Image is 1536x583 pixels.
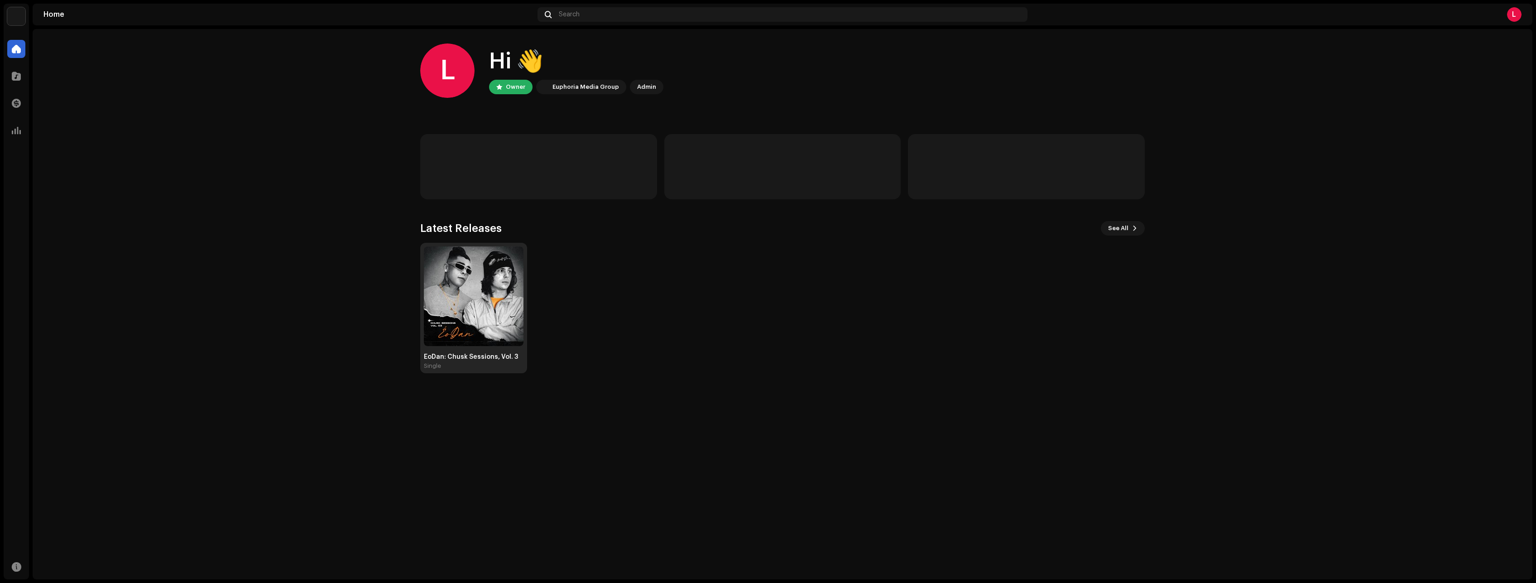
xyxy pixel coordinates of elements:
[43,11,534,18] div: Home
[506,82,525,92] div: Owner
[552,82,619,92] div: Euphoria Media Group
[420,43,475,98] div: L
[637,82,656,92] div: Admin
[1108,219,1128,237] span: See All
[7,7,25,25] img: de0d2825-999c-4937-b35a-9adca56ee094
[424,246,523,346] img: aa0a2e92-34ee-4004-9754-619e9d1d2df0
[489,47,663,76] div: Hi 👋
[424,353,523,361] div: ÉoDan: Chusk Sessions, Vol. 3
[1507,7,1522,22] div: L
[559,11,580,18] span: Search
[1101,221,1145,236] button: See All
[424,362,441,370] div: Single
[420,221,502,236] h3: Latest Releases
[538,82,549,92] img: de0d2825-999c-4937-b35a-9adca56ee094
